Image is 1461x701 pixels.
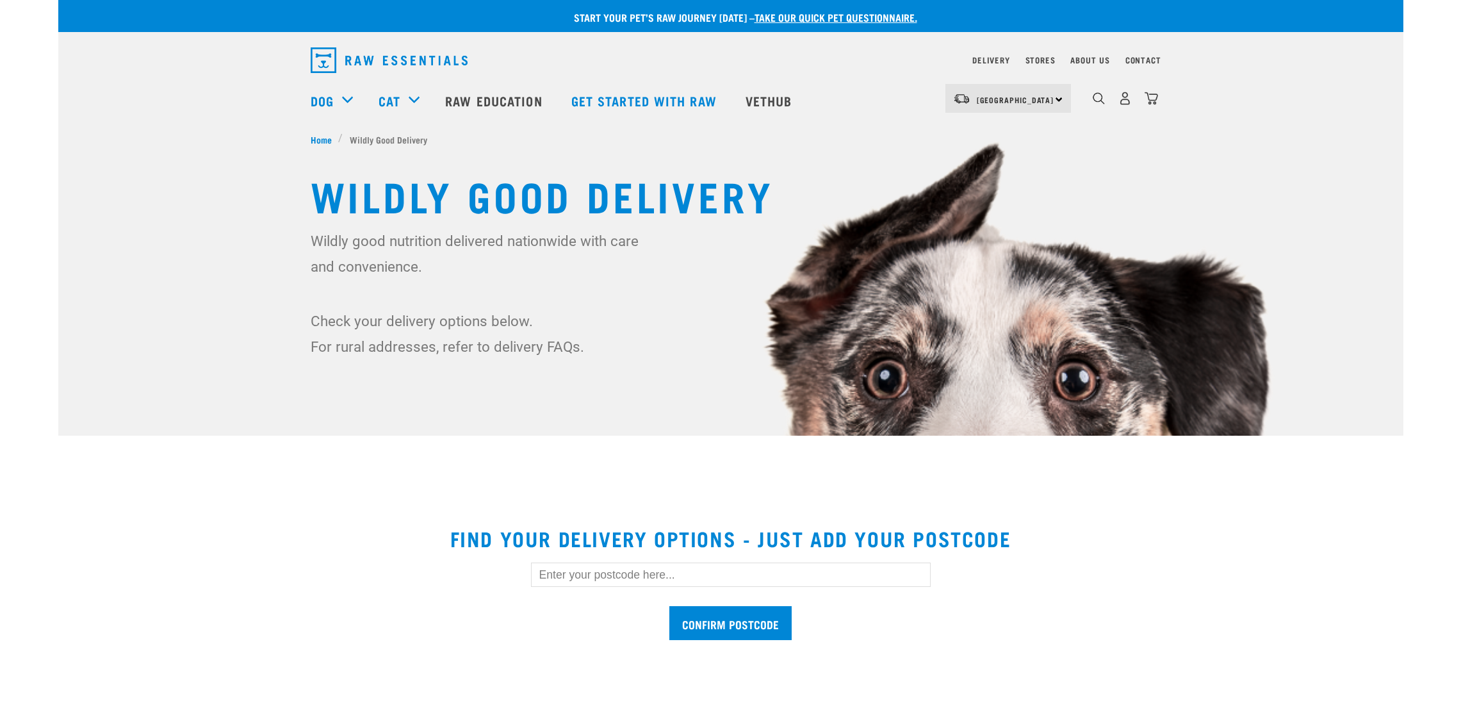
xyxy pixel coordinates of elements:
[311,133,339,146] a: Home
[311,308,647,359] p: Check your delivery options below. For rural addresses, refer to delivery FAQs.
[755,14,917,20] a: take our quick pet questionnaire.
[1025,58,1056,62] a: Stores
[311,172,1151,218] h1: Wildly Good Delivery
[432,75,558,126] a: Raw Education
[311,228,647,279] p: Wildly good nutrition delivered nationwide with care and convenience.
[733,75,808,126] a: Vethub
[311,47,468,73] img: Raw Essentials Logo
[977,97,1054,102] span: [GEOGRAPHIC_DATA]
[1070,58,1109,62] a: About Us
[1145,92,1158,105] img: home-icon@2x.png
[311,133,1151,146] nav: breadcrumbs
[300,42,1161,78] nav: dropdown navigation
[559,75,733,126] a: Get started with Raw
[58,75,1403,126] nav: dropdown navigation
[311,133,332,146] span: Home
[1125,58,1161,62] a: Contact
[68,10,1413,25] p: Start your pet’s raw journey [DATE] –
[669,606,792,640] input: Confirm postcode
[1118,92,1132,105] img: user.png
[1093,92,1105,104] img: home-icon-1@2x.png
[531,563,931,587] input: Enter your postcode here...
[379,91,400,110] a: Cat
[972,58,1009,62] a: Delivery
[953,93,970,104] img: van-moving.png
[311,91,334,110] a: Dog
[74,527,1388,550] h2: Find your delivery options - just add your postcode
